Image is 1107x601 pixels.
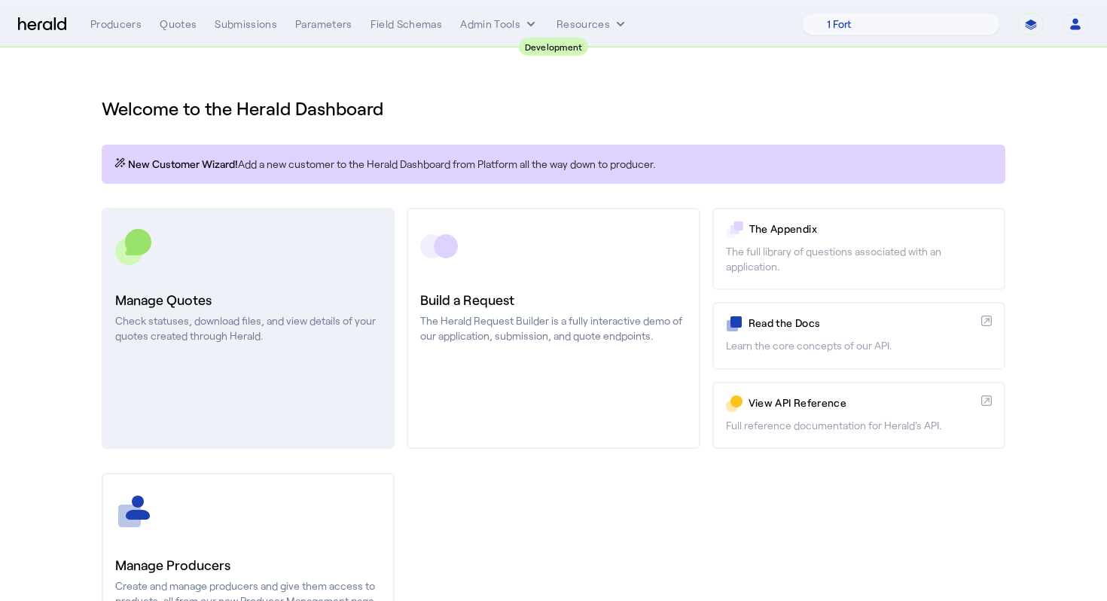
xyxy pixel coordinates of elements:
[115,313,381,343] p: Check statuses, download files, and view details of your quotes created through Herald.
[519,38,589,56] div: Development
[371,17,443,32] div: Field Schemas
[420,289,686,310] h3: Build a Request
[295,17,352,32] div: Parameters
[712,302,1005,369] a: Read the DocsLearn the core concepts of our API.
[90,17,142,32] div: Producers
[160,17,197,32] div: Quotes
[115,289,381,310] h3: Manage Quotes
[726,338,992,353] p: Learn the core concepts of our API.
[102,208,395,449] a: Manage QuotesCheck statuses, download files, and view details of your quotes created through Herald.
[749,221,992,236] p: The Appendix
[749,395,975,410] p: View API Reference
[460,17,538,32] button: internal dropdown menu
[712,208,1005,290] a: The AppendixThe full library of questions associated with an application.
[712,382,1005,449] a: View API ReferenceFull reference documentation for Herald's API.
[557,17,628,32] button: Resources dropdown menu
[215,17,277,32] div: Submissions
[726,418,992,433] p: Full reference documentation for Herald's API.
[102,96,1005,121] h1: Welcome to the Herald Dashboard
[128,157,238,172] span: New Customer Wizard!
[726,244,992,274] p: The full library of questions associated with an application.
[749,316,975,331] p: Read the Docs
[114,157,993,172] p: Add a new customer to the Herald Dashboard from Platform all the way down to producer.
[18,17,66,32] img: Herald Logo
[420,313,686,343] p: The Herald Request Builder is a fully interactive demo of our application, submission, and quote ...
[115,554,381,575] h3: Manage Producers
[407,208,700,449] a: Build a RequestThe Herald Request Builder is a fully interactive demo of our application, submiss...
